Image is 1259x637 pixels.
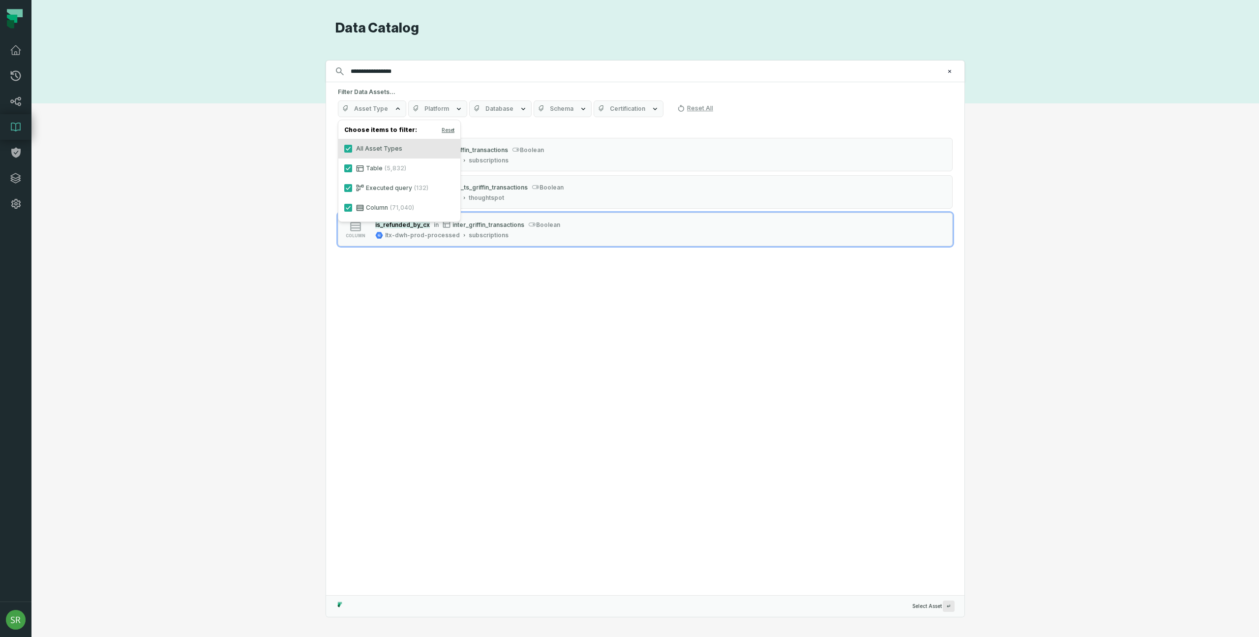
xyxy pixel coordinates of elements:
div: subscriptions [469,231,509,239]
span: (71,040) [390,204,414,212]
button: columnis_refunded_by_cxingriffin_transactionsbooleanltx-dwh-prod-processedsubscriptions [338,138,953,171]
div: 3 Data Assets found [338,123,953,259]
img: avatar of srabi [6,610,26,630]
mark: is_refunded_by_cx [375,221,430,228]
button: Reset [442,126,454,134]
label: Column [338,198,460,218]
button: All Asset Types [344,145,352,153]
button: Platform [408,100,467,117]
span: (132) [414,184,428,192]
button: columnis_refunded_by_cxininter_griffin_transactionsbooleanltx-dwh-prod-processedsubscriptions [338,213,953,246]
div: subscriptions [469,157,509,164]
button: Reset All [673,100,717,116]
button: Executed query(132) [344,184,352,192]
button: Clear search query [945,66,955,76]
span: inter_griffin_transactions [452,221,524,228]
span: boolean [536,221,560,228]
span: Certification [610,105,645,113]
h1: Data Catalog [335,20,965,37]
button: columnis_refunded_by_cxinvw_ts_griffin_transactionsbooleanltx-dwh-prod-processedthoughtspot [338,175,953,209]
button: Certification [594,100,663,117]
span: boolean [540,184,564,191]
span: (5,832) [385,164,406,172]
h5: Filter Data Assets... [338,88,953,96]
span: column [346,233,365,238]
span: Database [485,105,513,113]
div: thoughtspot [469,194,504,202]
button: Column(71,040) [344,204,352,212]
button: Schema [534,100,592,117]
label: Table [338,159,460,178]
span: in [434,221,439,228]
div: Suggestions [326,123,964,595]
button: Database [469,100,532,117]
span: griffin_transactions [452,146,508,154]
span: Select Asset [912,601,955,612]
button: Table(5,832) [344,164,352,172]
label: All Asset Types [338,139,460,159]
label: Executed query [338,178,460,198]
span: Asset Type [354,105,388,113]
button: Asset Type [338,100,406,117]
div: ltx-dwh-prod-processed [385,231,460,239]
span: boolean [520,146,544,154]
span: Schema [550,105,573,113]
span: Platform [424,105,449,113]
span: Press ↵ to add a new Data Asset to the graph [943,601,955,612]
h4: Choose items to filter: [338,124,460,139]
span: vw_ts_griffin_transactions [452,184,528,191]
